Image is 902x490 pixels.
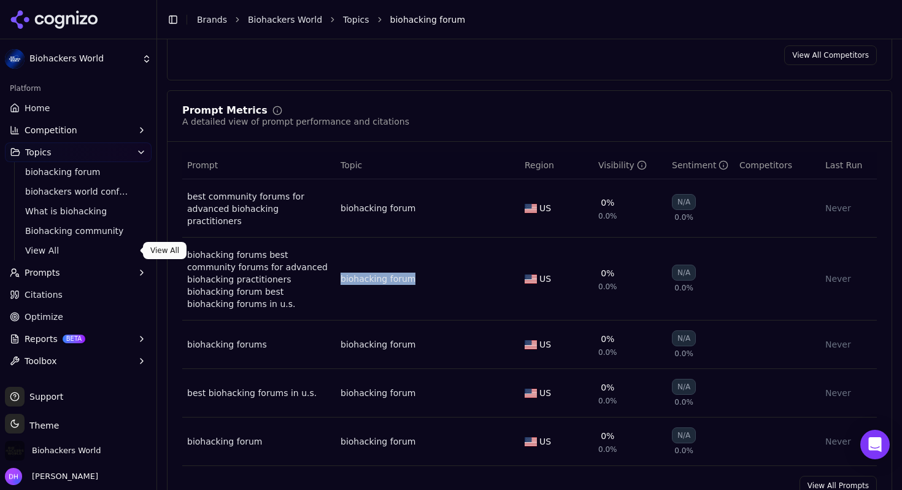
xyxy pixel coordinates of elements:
[25,289,63,301] span: Citations
[674,397,693,407] span: 0.0%
[27,471,98,482] span: [PERSON_NAME]
[20,222,137,239] a: Biohacking community
[20,163,137,181] a: biohacking forum
[601,381,614,394] div: 0%
[187,249,331,310] a: biohacking forums best community forums for advanced biohacking practitioners biohacking forum be...
[525,437,537,446] img: US flag
[672,379,696,395] div: N/A
[150,246,179,255] p: View All
[525,340,537,349] img: US flag
[525,159,554,171] span: Region
[25,355,57,367] span: Toolbox
[25,333,58,345] span: Reports
[674,446,693,456] span: 0.0%
[341,273,415,285] a: biohacking forum
[182,115,409,128] div: A detailed view of prompt performance and citations
[825,435,883,448] div: Never
[672,194,696,210] div: N/A
[25,244,132,257] span: View All
[20,242,137,259] a: View All
[601,267,614,279] div: 0%
[341,159,362,171] span: Topic
[336,152,520,179] th: Topic
[598,445,617,454] span: 0.0%
[539,387,551,399] span: US
[598,348,617,357] span: 0.0%
[187,338,331,351] a: biohacking forums
[25,124,77,136] span: Competition
[539,338,551,351] span: US
[343,14,369,26] a: Topics
[182,152,336,179] th: Prompt
[63,335,85,343] span: BETA
[182,106,268,115] div: Prompt Metrics
[820,152,888,179] th: Last Run
[539,202,551,214] span: US
[598,159,647,171] div: Visibility
[520,152,593,179] th: Region
[598,211,617,221] span: 0.0%
[739,159,792,171] span: Competitors
[825,159,862,171] span: Last Run
[525,389,537,398] img: US flag
[5,307,152,327] a: Optimize
[248,14,322,26] a: Biohackers World
[182,152,877,466] div: Data table
[672,330,696,346] div: N/A
[539,273,551,285] span: US
[341,387,415,399] div: biohacking forum
[598,396,617,406] span: 0.0%
[825,202,883,214] div: Never
[390,14,465,26] span: biohacking forum
[525,204,537,213] img: US flag
[197,15,227,25] a: Brands
[32,445,101,456] span: Biohackers World
[20,203,137,220] a: What is biohacking
[674,283,693,293] span: 0.0%
[5,468,22,485] img: Dmytro Horbyk
[734,152,820,179] th: Competitors
[25,266,60,279] span: Prompts
[674,212,693,222] span: 0.0%
[5,263,152,282] button: Prompts
[5,142,152,162] button: Topics
[593,152,667,179] th: brandMentionRate
[5,351,152,371] button: Toolbox
[674,349,693,359] span: 0.0%
[25,166,132,178] span: biohacking forum
[5,285,152,305] a: Citations
[5,441,25,461] img: Biohackers World
[187,190,331,227] div: best community forums for advanced biohacking practitioners
[5,468,98,485] button: Open user button
[29,53,137,64] span: Biohackers World
[341,338,415,351] a: biohacking forum
[341,202,415,214] a: biohacking forum
[5,120,152,140] button: Competition
[539,435,551,448] span: US
[187,435,331,448] div: biohacking forum
[5,49,25,69] img: Biohackers World
[20,183,137,200] a: biohackers world conference
[25,185,132,198] span: biohackers world conference
[672,265,696,281] div: N/A
[825,273,883,285] div: Never
[601,333,614,345] div: 0%
[25,225,132,237] span: Biohacking community
[5,79,152,98] div: Platform
[825,387,883,399] div: Never
[5,98,152,118] a: Home
[341,435,415,448] a: biohacking forum
[860,430,890,459] div: Open Intercom Messenger
[25,102,50,114] span: Home
[25,205,132,217] span: What is biohacking
[598,282,617,292] span: 0.0%
[825,338,883,351] div: Never
[187,387,331,399] a: best biohacking forums in u.s.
